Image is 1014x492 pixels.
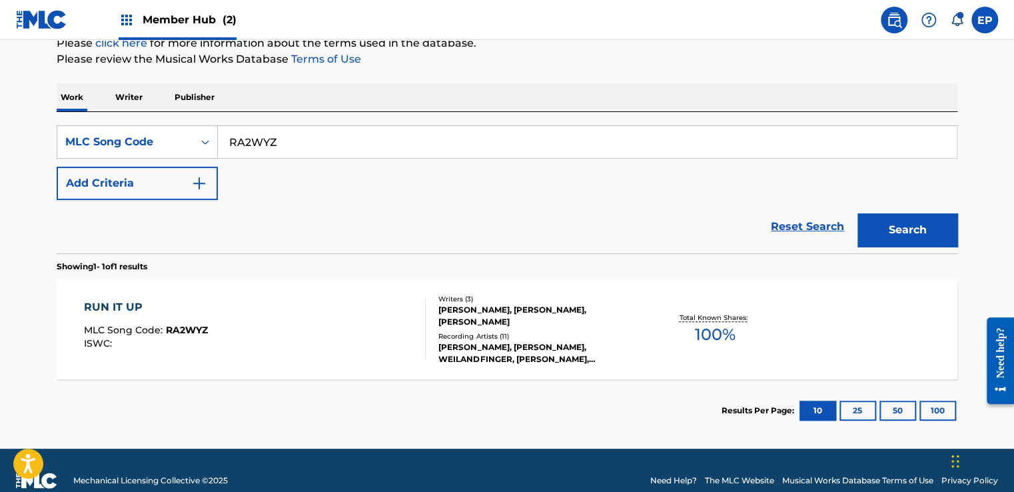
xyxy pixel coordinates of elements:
img: Top Rightsholders [119,12,135,28]
div: User Menu [971,7,998,33]
button: 100 [919,401,956,421]
p: Showing 1 - 1 of 1 results [57,261,147,273]
span: Member Hub [143,12,237,27]
a: Reset Search [764,212,851,241]
span: RA2WYZ [166,324,208,336]
div: Drag [951,441,959,481]
a: Musical Works Database Terms of Use [782,475,933,487]
span: MLC Song Code : [84,324,166,336]
img: search [886,12,902,28]
iframe: Chat Widget [947,428,1014,492]
a: Need Help? [650,475,697,487]
p: Please for more information about the terms used in the database. [57,35,957,51]
p: Results Per Page: [722,405,797,417]
img: logo [16,473,57,489]
p: Work [57,83,87,111]
button: 25 [839,401,876,421]
span: (2) [223,13,237,26]
span: Mechanical Licensing Collective © 2025 [73,475,228,487]
button: 10 [799,401,836,421]
a: RUN IT UPMLC Song Code:RA2WYZISWC:Writers (3)[PERSON_NAME], [PERSON_NAME], [PERSON_NAME]Recording... [57,279,957,379]
button: Add Criteria [57,167,218,200]
span: 100 % [694,323,735,347]
div: [PERSON_NAME], [PERSON_NAME], WEILANDFINGER, [PERSON_NAME], [PERSON_NAME] [438,341,640,365]
iframe: Resource Center [977,307,1014,415]
button: 50 [879,401,916,421]
a: Terms of Use [288,53,361,65]
div: Writers ( 3 ) [438,294,640,304]
div: [PERSON_NAME], [PERSON_NAME], [PERSON_NAME] [438,304,640,328]
button: Search [857,213,957,247]
p: Please review the Musical Works Database [57,51,957,67]
form: Search Form [57,125,957,253]
div: Recording Artists ( 11 ) [438,331,640,341]
div: RUN IT UP [84,299,208,315]
div: Help [915,7,942,33]
p: Publisher [171,83,219,111]
a: The MLC Website [705,475,774,487]
p: Total Known Shares: [679,313,750,323]
img: 9d2ae6d4665cec9f34b9.svg [191,175,207,191]
a: Public Search [881,7,907,33]
img: help [921,12,937,28]
img: MLC Logo [16,10,67,29]
a: click here [95,37,147,49]
a: Privacy Policy [941,475,998,487]
div: MLC Song Code [65,134,185,150]
div: Notifications [950,13,963,27]
p: Writer [111,83,147,111]
span: ISWC : [84,337,115,349]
